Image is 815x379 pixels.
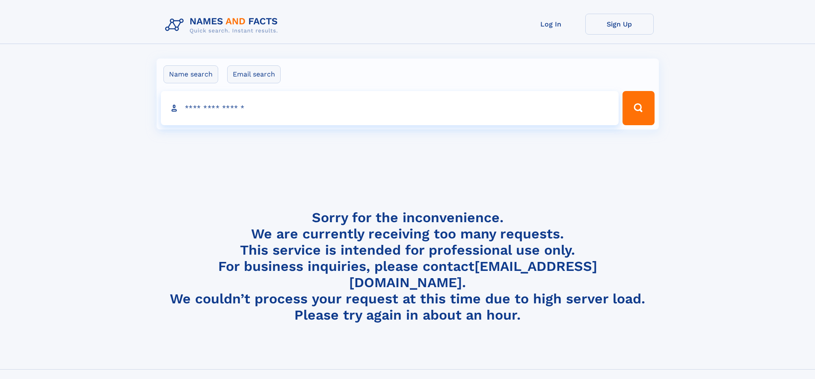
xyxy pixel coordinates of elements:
[585,14,654,35] a: Sign Up
[161,91,619,125] input: search input
[162,209,654,323] h4: Sorry for the inconvenience. We are currently receiving too many requests. This service is intend...
[517,14,585,35] a: Log In
[162,14,285,37] img: Logo Names and Facts
[349,258,597,291] a: [EMAIL_ADDRESS][DOMAIN_NAME]
[227,65,281,83] label: Email search
[163,65,218,83] label: Name search
[622,91,654,125] button: Search Button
